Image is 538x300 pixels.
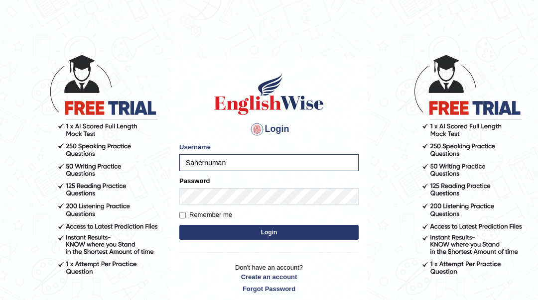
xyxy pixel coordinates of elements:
[179,176,210,186] label: Password
[179,272,359,282] a: Create an account
[212,72,326,116] img: Logo of English Wise sign in for intelligent practice with AI
[179,284,359,294] a: Forgot Password
[179,210,232,220] label: Remember me
[179,225,359,240] button: Login
[179,142,211,152] label: Username
[179,212,186,218] input: Remember me
[179,263,359,294] p: Don't have an account?
[179,121,359,137] h4: Login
